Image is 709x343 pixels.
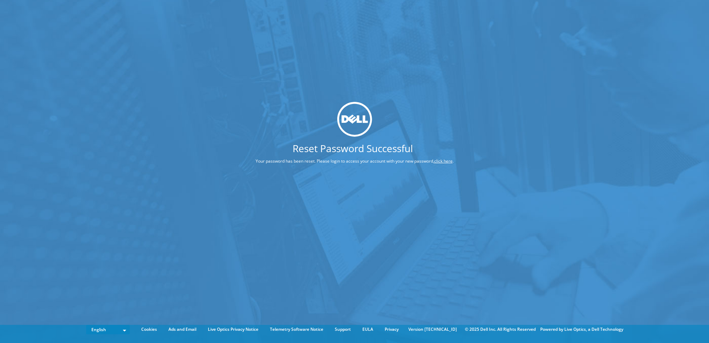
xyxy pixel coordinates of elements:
[434,158,453,164] a: click here
[461,326,539,333] li: © 2025 Dell Inc. All Rights Reserved
[265,326,329,333] a: Telemetry Software Notice
[405,326,460,333] li: Version [TECHNICAL_ID]
[136,326,162,333] a: Cookies
[229,157,480,165] p: Your password has been reset. Please login to access your account with your new password, .
[540,326,623,333] li: Powered by Live Optics, a Dell Technology
[203,326,264,333] a: Live Optics Privacy Notice
[330,326,356,333] a: Support
[357,326,378,333] a: EULA
[379,326,404,333] a: Privacy
[163,326,202,333] a: Ads and Email
[229,143,476,153] h1: Reset Password Successful
[337,102,372,137] img: dell_svg_logo.svg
